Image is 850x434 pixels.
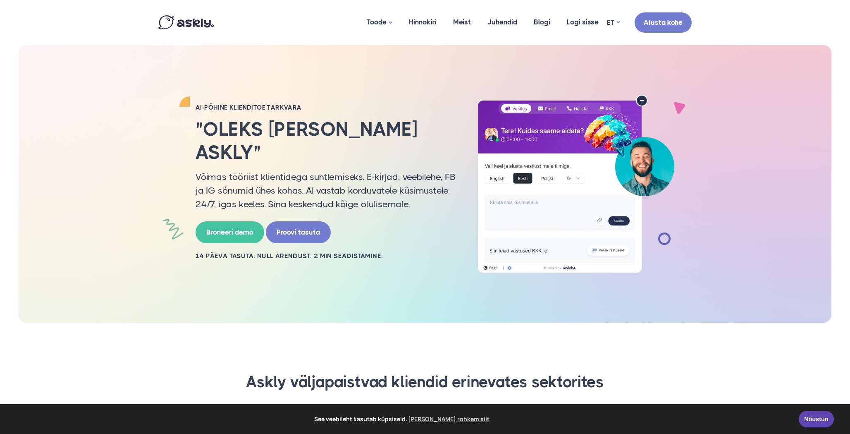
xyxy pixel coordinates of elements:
[266,221,331,243] a: Proovi tasuta
[196,118,456,163] h2: "Oleks [PERSON_NAME] Askly"
[358,2,400,43] a: Toode
[407,413,491,425] a: learn more about cookies
[158,15,214,29] img: Askly
[196,252,456,261] h2: 14 PÄEVA TASUTA. NULL ARENDUST. 2 MIN SEADISTAMINE.
[400,2,445,42] a: Hinnakiri
[468,95,683,273] img: AI multilingual chat
[12,413,793,425] span: See veebileht kasutab küpsiseid.
[559,2,607,42] a: Logi sisse
[479,2,525,42] a: Juhendid
[196,221,264,243] a: Broneeri demo
[525,2,559,42] a: Blogi
[607,17,620,29] a: ET
[196,103,456,112] h2: AI-PÕHINE KLIENDITOE TARKVARA
[196,170,456,211] p: Võimas tööriist klientidega suhtlemiseks. E-kirjad, veebilehe, FB ja IG sõnumid ühes kohas. AI va...
[635,12,692,33] a: Alusta kohe
[445,2,479,42] a: Meist
[799,411,834,427] a: Nõustun
[169,372,681,392] h3: Askly väljapaistvad kliendid erinevates sektorites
